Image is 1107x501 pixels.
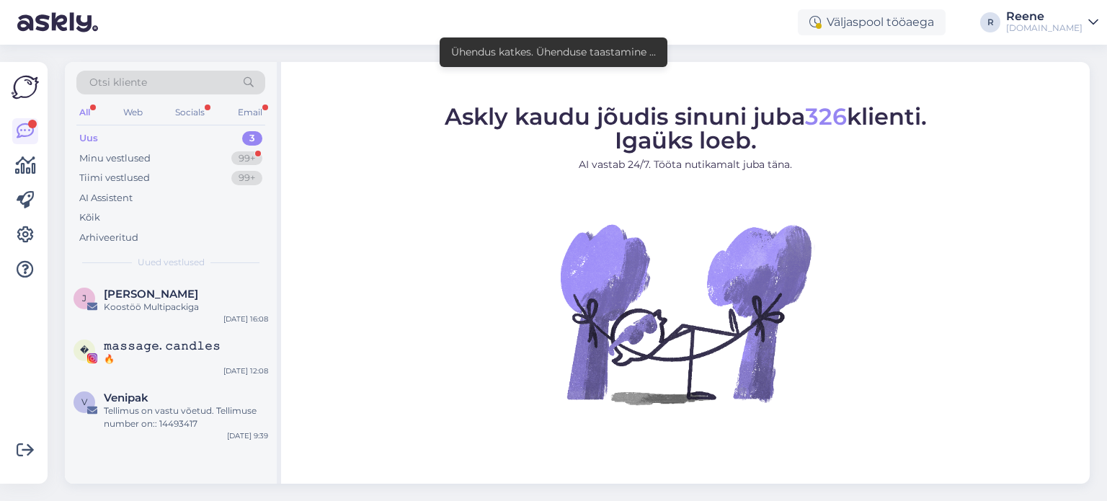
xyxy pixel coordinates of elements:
[79,131,98,146] div: Uus
[223,365,268,376] div: [DATE] 12:08
[231,171,262,185] div: 99+
[104,404,268,430] div: Tellimus on vastu võetud. Tellimuse number on:: 14493417
[227,430,268,441] div: [DATE] 9:39
[79,210,100,225] div: Kõik
[805,102,847,130] span: 326
[1006,22,1082,34] div: [DOMAIN_NAME]
[104,340,221,353] span: 𝚖𝚊𝚜𝚜𝚊𝚐𝚎. 𝚌𝚊𝚗𝚍𝚕𝚎𝚜
[445,102,927,154] span: Askly kaudu jõudis sinuni juba klienti. Igaüks loeb.
[79,231,138,245] div: Arhiveeritud
[81,396,87,407] span: V
[104,301,268,314] div: Koostöö Multipackiga
[12,74,39,101] img: Askly Logo
[798,9,946,35] div: Väljaspool tööaega
[120,103,146,122] div: Web
[1006,11,1098,34] a: Reene[DOMAIN_NAME]
[445,157,927,172] p: AI vastab 24/7. Tööta nutikamalt juba täna.
[104,288,198,301] span: Jane Viiberg
[242,131,262,146] div: 3
[79,151,151,166] div: Minu vestlused
[451,45,656,60] div: Ühendus katkes. Ühenduse taastamine ...
[80,345,89,355] span: �
[82,293,86,303] span: J
[79,171,150,185] div: Tiimi vestlused
[76,103,93,122] div: All
[556,184,815,443] img: No Chat active
[138,256,205,269] span: Uued vestlused
[235,103,265,122] div: Email
[172,103,208,122] div: Socials
[1006,11,1082,22] div: Reene
[980,12,1000,32] div: R
[223,314,268,324] div: [DATE] 16:08
[79,191,133,205] div: AI Assistent
[104,391,148,404] span: Venipak
[231,151,262,166] div: 99+
[104,353,268,365] div: 🔥
[89,75,147,90] span: Otsi kliente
